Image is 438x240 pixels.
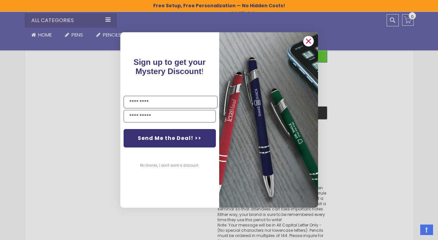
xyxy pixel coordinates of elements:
[124,129,216,147] button: Send Me the Deal! >>
[133,58,206,76] span: Sign up to get your Mystery Discount
[137,157,202,174] button: No thanks, I don't want a discount.
[384,222,438,240] iframe: Google Customer Reviews
[219,32,318,208] img: 081b18bf-2f98-4675-a917-09431eb06994.jpeg
[133,58,206,76] span: !
[303,36,314,47] button: Close dialog
[124,110,216,122] input: YOUR EMAIL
